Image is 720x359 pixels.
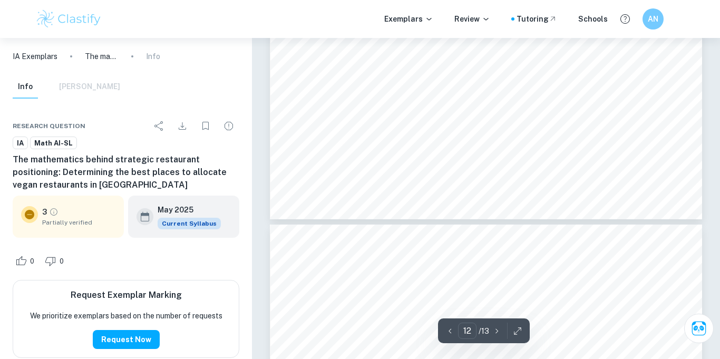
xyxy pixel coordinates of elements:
[149,115,170,137] div: Share
[13,121,85,131] span: Research question
[321,81,653,90] span: exercise our brain but to also build knowledge that can be useful to our world or atleast,
[465,277,509,286] span: References
[647,13,659,25] h6: AN
[158,218,221,229] div: This exemplar is based on the current syllabus. Feel free to refer to it for inspiration/ideas wh...
[13,137,28,150] a: IA
[13,153,239,191] h6: The mathematics behind strategic restaurant positioning: Determining the best places to allocate ...
[684,314,714,343] button: Ask Clai
[616,10,634,28] button: Help and Feedback
[321,297,460,305] span: Cambridge Dictionary. n.d. <Veganism.=
[454,13,490,25] p: Review
[384,13,433,25] p: Exemplars
[35,8,102,30] img: Clastify logo
[31,138,76,149] span: Math AI-SL
[30,310,222,322] p: We prioritize exemplars based on the number of requests
[158,218,221,229] span: Current Syllabus
[42,253,70,269] div: Dislike
[321,97,386,106] span: our environment.
[321,50,651,59] span: explored in this internal assessment, which helped me reflection on how we can always
[85,51,119,62] p: The mathematics behind strategic restaurant positioning: Determining the best places to allocate ...
[54,256,70,267] span: 0
[195,115,216,137] div: Bookmark
[479,325,489,337] p: / 13
[13,75,38,99] button: Info
[321,34,631,43] span: technology through programs like Geogebra to analyse real life issues like the one
[321,341,636,349] span: [PERSON_NAME]. 2023. <Vegan diet massively cuts environmental damage, study shows.=
[146,51,160,62] p: Info
[13,253,40,269] div: Like
[158,204,212,216] h6: May 2025
[218,115,239,137] div: Report issue
[30,137,77,150] a: Math AI-SL
[346,326,432,334] span: [URL][DOMAIN_NAME].
[578,13,608,25] a: Schools
[321,65,632,74] span: find ways to apply mathematics and our knowledge not to only logically learn and
[346,311,432,319] span: [URL][DOMAIN_NAME].
[93,330,160,349] button: Request Now
[24,256,40,267] span: 0
[13,51,57,62] a: IA Exemplars
[517,13,557,25] a: Tutoring
[643,8,664,30] button: AN
[172,115,193,137] div: Download
[71,289,182,302] h6: Request Exemplar Marking
[49,207,59,217] a: Grade partially verified
[42,218,115,227] span: Partially verified
[13,138,27,149] span: IA
[42,206,47,218] p: 3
